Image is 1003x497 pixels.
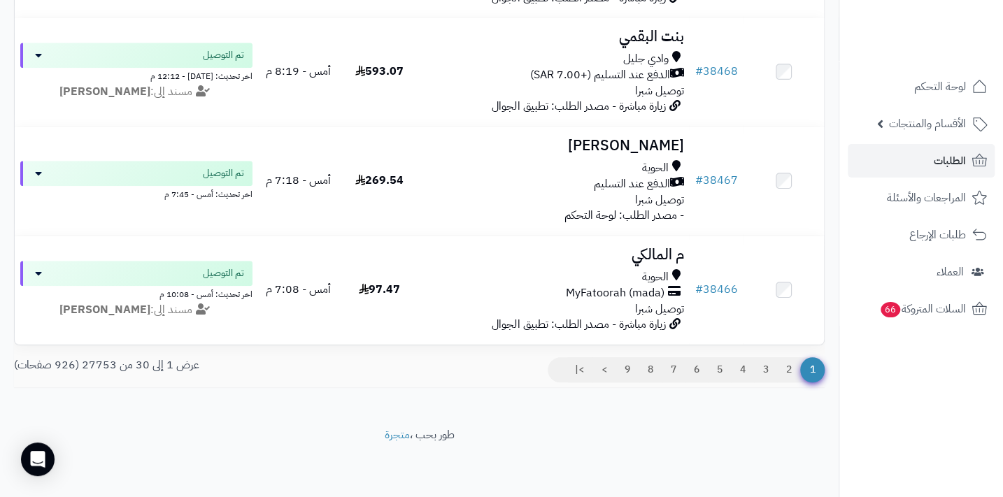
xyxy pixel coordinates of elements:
a: السلات المتروكة66 [848,292,995,326]
a: 5 [708,357,732,382]
a: >| [566,357,593,382]
div: مسند إلى: [10,302,263,318]
a: لوحة التحكم [848,70,995,103]
a: متجرة [385,426,410,443]
span: توصيل شبرا [634,82,683,99]
span: وادي جليل [623,51,668,67]
h3: [PERSON_NAME] [425,138,683,154]
span: الأقسام والمنتجات [889,114,966,134]
a: #38467 [695,172,737,189]
a: #38466 [695,281,737,298]
a: 8 [639,357,662,382]
span: # [695,63,702,80]
h3: م المالكي [425,247,683,263]
a: 4 [731,357,755,382]
span: 97.47 [359,281,400,298]
span: طلبات الإرجاع [909,225,966,245]
span: # [695,172,702,189]
span: العملاء [937,262,964,282]
span: الحوية [641,269,668,285]
div: عرض 1 إلى 30 من 27753 (926 صفحات) [3,357,420,373]
span: الدفع عند التسليم [593,176,669,192]
a: #38468 [695,63,737,80]
span: أمس - 7:08 م [266,281,331,298]
span: الدفع عند التسليم (+7.00 SAR) [529,67,669,83]
a: طلبات الإرجاع [848,218,995,252]
span: 593.07 [355,63,404,80]
h3: بنت البقمي [425,29,683,45]
span: 1 [800,357,825,382]
span: الحوية [641,160,668,176]
span: زيارة مباشرة - مصدر الطلب: تطبيق الجوال [492,98,665,115]
span: 269.54 [355,172,404,189]
td: - مصدر الطلب: لوحة التحكم [420,127,689,235]
span: السلات المتروكة [879,299,966,319]
a: 2 [777,357,801,382]
a: > [592,357,616,382]
span: أمس - 8:19 م [266,63,331,80]
div: اخر تحديث: [DATE] - 12:12 م [20,68,252,82]
span: توصيل شبرا [634,301,683,317]
a: المراجعات والأسئلة [848,181,995,215]
span: # [695,281,702,298]
a: 3 [754,357,778,382]
div: Open Intercom Messenger [21,442,55,476]
span: تم التوصيل [203,266,244,280]
span: MyFatoorah (mada) [565,285,664,301]
a: الطلبات [848,144,995,178]
strong: [PERSON_NAME] [59,301,150,318]
a: 9 [616,357,639,382]
span: 66 [881,302,900,317]
span: زيارة مباشرة - مصدر الطلب: تطبيق الجوال [492,316,665,333]
strong: [PERSON_NAME] [59,83,150,100]
span: أمس - 7:18 م [266,172,331,189]
span: تم التوصيل [203,166,244,180]
span: الطلبات [934,151,966,171]
a: 7 [662,357,685,382]
span: توصيل شبرا [634,192,683,208]
div: مسند إلى: [10,84,263,100]
div: اخر تحديث: أمس - 7:45 م [20,186,252,201]
span: لوحة التحكم [914,77,966,96]
span: تم التوصيل [203,48,244,62]
a: العملاء [848,255,995,289]
a: 6 [685,357,709,382]
span: المراجعات والأسئلة [887,188,966,208]
div: اخر تحديث: أمس - 10:08 م [20,286,252,301]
